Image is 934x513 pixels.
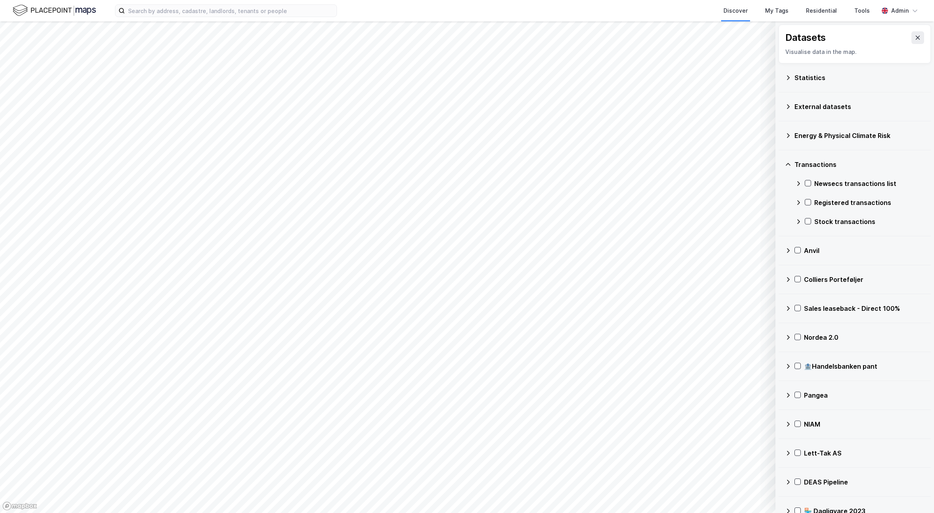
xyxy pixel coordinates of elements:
div: Energy & Physical Climate Risk [794,131,924,140]
div: My Tags [765,6,789,15]
div: DEAS Pipeline [804,477,924,487]
input: Search by address, cadastre, landlords, tenants or people [125,5,337,17]
div: Residential [806,6,837,15]
div: Transactions [794,160,924,169]
div: Statistics [794,73,924,82]
div: Pangea [804,390,924,400]
div: Registered transactions [814,198,924,207]
div: Nordea 2.0 [804,333,924,342]
div: Visualise data in the map. [785,47,924,57]
div: Widżet czatu [894,475,934,513]
div: Lett-Tak AS [804,448,924,458]
div: External datasets [794,102,924,111]
div: 🏦Handelsbanken pant [804,362,924,371]
div: Anvil [804,246,924,255]
div: Discover [723,6,748,15]
div: NIAM [804,419,924,429]
div: Colliers Porteføljer [804,275,924,284]
iframe: Chat Widget [894,475,934,513]
div: Datasets [785,31,826,44]
div: Stock transactions [814,217,924,226]
div: Sales leaseback - Direct 100% [804,304,924,313]
div: Tools [854,6,870,15]
div: Newsecs transactions list [814,179,924,188]
img: logo.f888ab2527a4732fd821a326f86c7f29.svg [13,4,96,17]
div: Admin [891,6,909,15]
a: Mapbox homepage [2,502,37,511]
